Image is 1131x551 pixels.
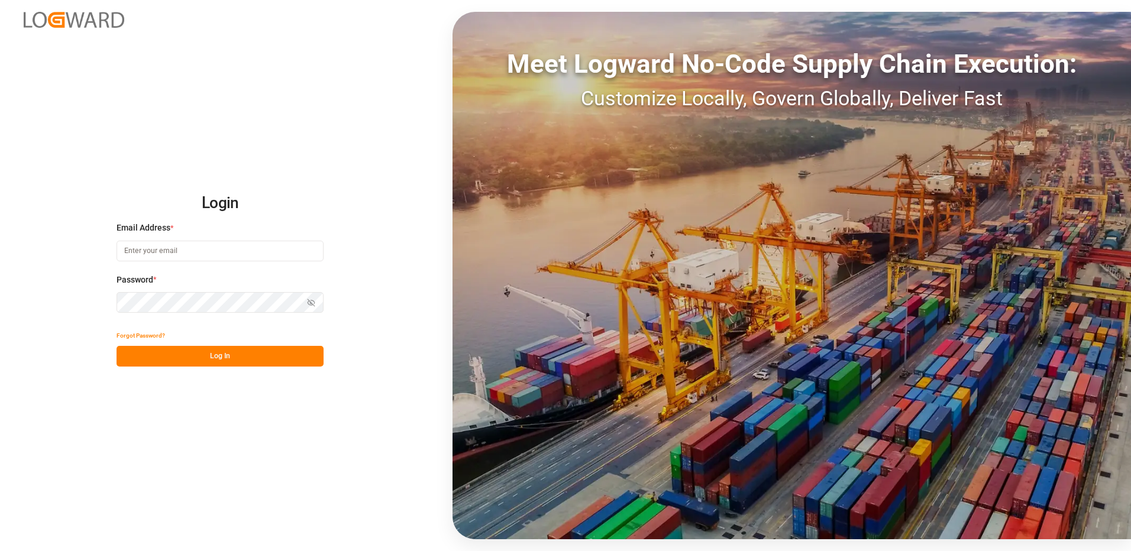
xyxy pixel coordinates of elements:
[117,325,165,346] button: Forgot Password?
[117,184,324,222] h2: Login
[117,222,170,234] span: Email Address
[453,83,1131,114] div: Customize Locally, Govern Globally, Deliver Fast
[24,12,124,28] img: Logward_new_orange.png
[453,44,1131,83] div: Meet Logward No-Code Supply Chain Execution:
[117,346,324,367] button: Log In
[117,241,324,261] input: Enter your email
[117,274,153,286] span: Password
